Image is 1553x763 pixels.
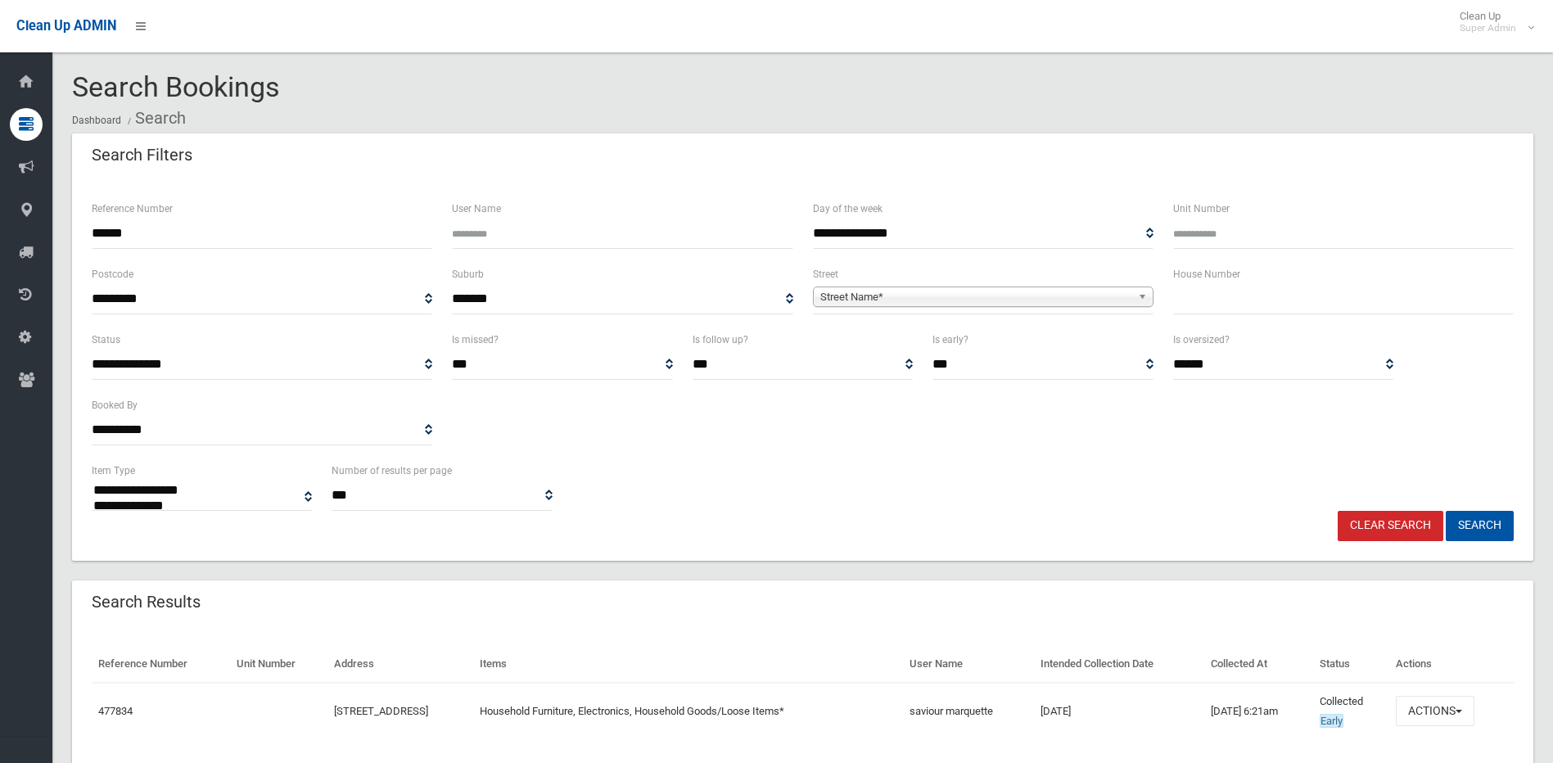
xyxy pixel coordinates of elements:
[92,396,138,414] label: Booked By
[1313,646,1389,683] th: Status
[124,103,186,133] li: Search
[332,462,452,480] label: Number of results per page
[693,331,748,349] label: Is follow up?
[452,265,484,283] label: Suburb
[1338,511,1443,541] a: Clear Search
[1396,696,1474,726] button: Actions
[473,646,903,683] th: Items
[72,115,121,126] a: Dashboard
[1451,10,1533,34] span: Clean Up
[327,646,472,683] th: Address
[92,265,133,283] label: Postcode
[452,200,501,218] label: User Name
[903,646,1034,683] th: User Name
[1034,646,1204,683] th: Intended Collection Date
[932,331,968,349] label: Is early?
[72,139,212,171] header: Search Filters
[1204,683,1313,739] td: [DATE] 6:21am
[1034,683,1204,739] td: [DATE]
[903,683,1034,739] td: saviour marquette
[1446,511,1514,541] button: Search
[92,331,120,349] label: Status
[16,18,116,34] span: Clean Up ADMIN
[1320,714,1343,728] span: Early
[1173,265,1240,283] label: House Number
[1173,200,1230,218] label: Unit Number
[1460,22,1516,34] small: Super Admin
[72,586,220,618] header: Search Results
[92,646,230,683] th: Reference Number
[473,683,903,739] td: Household Furniture, Electronics, Household Goods/Loose Items*
[92,462,135,480] label: Item Type
[230,646,327,683] th: Unit Number
[334,705,428,717] a: [STREET_ADDRESS]
[1313,683,1389,739] td: Collected
[1204,646,1313,683] th: Collected At
[813,200,883,218] label: Day of the week
[452,331,499,349] label: Is missed?
[820,287,1131,307] span: Street Name*
[813,265,838,283] label: Street
[98,705,133,717] a: 477834
[1173,331,1230,349] label: Is oversized?
[92,200,173,218] label: Reference Number
[1389,646,1514,683] th: Actions
[72,70,280,103] span: Search Bookings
